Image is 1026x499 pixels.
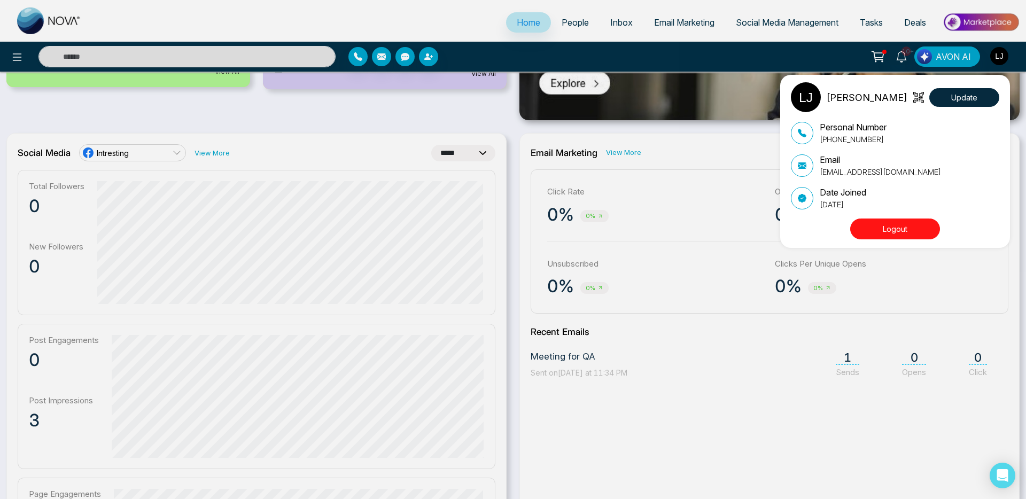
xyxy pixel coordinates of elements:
[826,90,907,105] p: [PERSON_NAME]
[820,186,866,199] p: Date Joined
[820,166,941,177] p: [EMAIL_ADDRESS][DOMAIN_NAME]
[929,88,999,107] button: Update
[820,121,887,134] p: Personal Number
[820,134,887,145] p: [PHONE_NUMBER]
[850,219,940,239] button: Logout
[820,153,941,166] p: Email
[990,463,1015,488] div: Open Intercom Messenger
[820,199,866,210] p: [DATE]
